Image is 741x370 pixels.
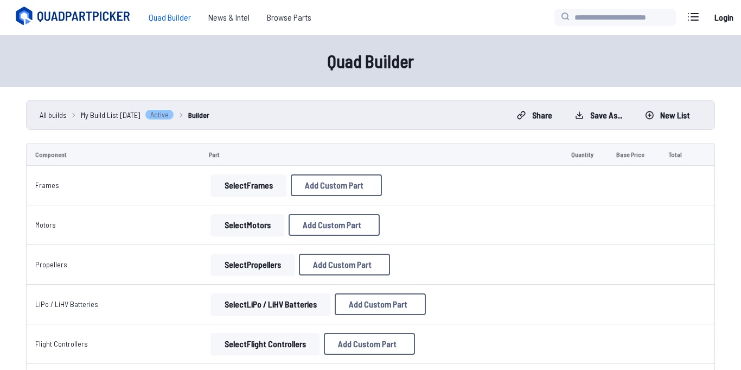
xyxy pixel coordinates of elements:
button: Add Custom Part [299,254,390,275]
a: Frames [35,180,59,190]
a: SelectFrames [209,174,289,196]
a: Motors [35,220,56,229]
a: My Build List [DATE]Active [81,109,174,121]
a: SelectLiPo / LiHV Batteries [209,293,333,315]
a: Builder [188,109,209,121]
button: Share [508,106,561,124]
button: Add Custom Part [291,174,382,196]
a: Quad Builder [140,7,200,28]
span: Add Custom Part [303,221,361,229]
span: Add Custom Part [338,340,397,348]
a: Login [711,7,737,28]
button: Add Custom Part [289,214,380,236]
td: Component [26,143,200,166]
span: My Build List [DATE] [81,109,140,121]
button: SelectFlight Controllers [211,333,320,355]
button: Add Custom Part [324,333,415,355]
span: Add Custom Part [305,181,363,190]
span: Add Custom Part [313,260,372,269]
td: Quantity [563,143,608,166]
a: SelectMotors [209,214,286,236]
button: SelectLiPo / LiHV Batteries [211,293,330,315]
a: Flight Controllers [35,339,88,348]
a: News & Intel [200,7,258,28]
td: Total [660,143,695,166]
a: Propellers [35,260,67,269]
span: Add Custom Part [349,300,407,309]
a: All builds [40,109,67,121]
span: Active [145,109,174,120]
button: Save as... [566,106,631,124]
button: SelectMotors [211,214,284,236]
a: SelectPropellers [209,254,297,275]
td: Base Price [608,143,660,166]
button: SelectPropellers [211,254,295,275]
h1: Quad Builder [23,48,718,74]
button: New List [636,106,699,124]
button: SelectFrames [211,174,286,196]
a: SelectFlight Controllers [209,333,322,355]
a: LiPo / LiHV Batteries [35,299,98,309]
button: Add Custom Part [335,293,426,315]
td: Part [200,143,563,166]
a: Browse Parts [258,7,320,28]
